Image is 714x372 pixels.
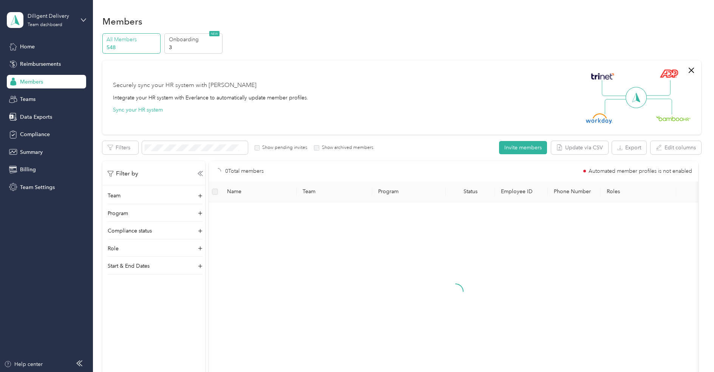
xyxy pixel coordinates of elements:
th: Roles [601,181,676,202]
th: Status [446,181,495,202]
img: Line Right Up [644,80,671,96]
p: All Members [107,36,158,43]
img: Line Right Down [646,99,672,115]
img: Workday [586,113,612,124]
span: Billing [20,166,36,174]
span: Team Settings [20,183,55,191]
p: Filter by [108,169,138,178]
p: Compliance status [108,227,152,235]
th: Team [297,181,372,202]
iframe: Everlance-gr Chat Button Frame [672,330,714,372]
div: Integrate your HR system with Everlance to automatically update member profiles. [113,94,308,102]
img: Trinet [589,71,616,82]
img: Line Left Up [602,80,628,96]
th: Employee ID [495,181,548,202]
span: Reimbursements [20,60,61,68]
label: Show pending invites [260,144,307,151]
span: Summary [20,148,43,156]
div: Diligent Delivery [28,12,75,20]
span: Data Exports [20,113,52,121]
button: Update via CSV [551,141,608,154]
span: Members [20,78,43,86]
h1: Members [102,17,142,25]
p: Team [108,192,121,200]
p: 548 [107,43,158,51]
span: Compliance [20,130,50,138]
p: 3 [169,43,220,51]
p: Start & End Dates [108,262,150,270]
p: Onboarding [169,36,220,43]
span: Automated member profiles is not enabled [589,169,692,174]
button: Edit columns [651,141,701,154]
p: Role [108,245,119,253]
img: Line Left Down [604,99,631,114]
button: Export [612,141,646,154]
th: Phone Number [548,181,601,202]
span: Home [20,43,35,51]
button: Help center [4,360,43,368]
div: Securely sync your HR system with [PERSON_NAME] [113,81,257,90]
p: Program [108,209,128,217]
img: BambooHR [656,116,691,121]
label: Show archived members [319,144,373,151]
span: Teams [20,95,36,103]
p: 0 Total members [225,167,264,175]
button: Sync your HR system [113,106,163,114]
img: ADP [660,69,678,78]
button: Invite members [499,141,547,154]
th: Program [372,181,446,202]
div: Team dashboard [28,23,62,27]
button: Filters [102,141,138,154]
span: NEW [209,31,219,36]
span: Name [227,188,291,195]
th: Name [221,181,297,202]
